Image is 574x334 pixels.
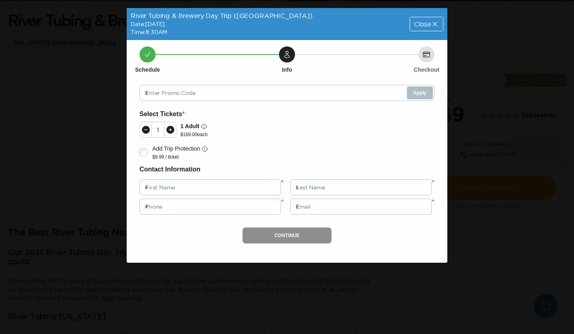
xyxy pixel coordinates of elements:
[152,127,164,133] div: 1
[131,21,165,27] span: Date: [DATE]
[139,164,435,175] h6: Contact Information
[180,122,199,131] p: 1 Adult
[414,21,431,27] span: Close
[139,109,435,119] h6: Select Tickets
[131,29,167,35] span: Time: 8:30AM
[135,66,160,74] h6: Schedule
[180,131,208,138] p: $ 169.00 each
[152,144,200,153] p: Add Trip Protection
[282,66,292,74] h6: Info
[131,12,313,19] span: River Tubing & Brewery Day Trip ([GEOGRAPHIC_DATA])
[414,66,439,74] h6: Checkout
[152,154,208,160] p: $9.99 / ticket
